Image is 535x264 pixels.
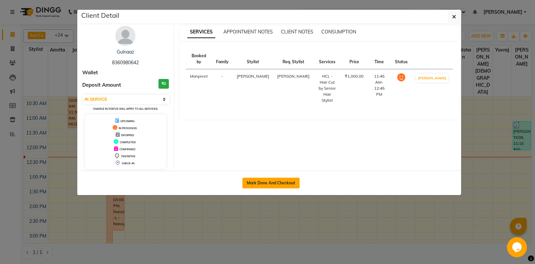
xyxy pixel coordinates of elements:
span: APPOINTMENT NOTES [223,29,273,35]
a: Gulnaaz [117,49,134,55]
div: ₹1,000.00 [345,73,363,79]
th: Stylist [233,49,273,69]
th: Price [341,49,367,69]
th: Time [367,49,391,69]
th: Req. Stylist [273,49,314,69]
button: Mark Done And Checkout [242,178,300,188]
span: SERVICES [187,26,215,38]
span: IN PROGRESS [119,126,137,130]
h3: ₹0 [158,79,169,89]
span: [PERSON_NAME] [277,74,310,79]
th: Status [391,49,412,69]
span: UPCOMING [120,119,135,123]
th: Family [212,49,233,69]
span: CHECK-IN [122,162,134,165]
small: Change in status will apply to all services. [93,107,158,110]
span: DROPPED [121,134,134,137]
td: Manpreet [186,69,212,108]
span: TENTATIVE [121,155,135,158]
button: [PERSON_NAME] [416,74,448,82]
img: avatar [115,26,135,46]
span: CONFIRMED [119,148,135,151]
div: HCL - Hair Cut by Senior Hair Stylist [318,73,337,103]
span: [PERSON_NAME] [237,74,269,79]
th: Booked by [186,49,212,69]
span: 8360980642 [112,60,139,66]
span: CONSUMPTION [321,29,356,35]
td: 11:45 AM-12:45 PM [367,69,391,108]
iframe: chat widget [507,237,528,257]
span: CLIENT NOTES [281,29,313,35]
h5: Client Detail [81,10,119,20]
span: COMPLETED [120,141,136,144]
span: Deposit Amount [82,81,121,89]
span: Wallet [82,69,98,77]
th: Services [314,49,341,69]
td: - [212,69,233,108]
